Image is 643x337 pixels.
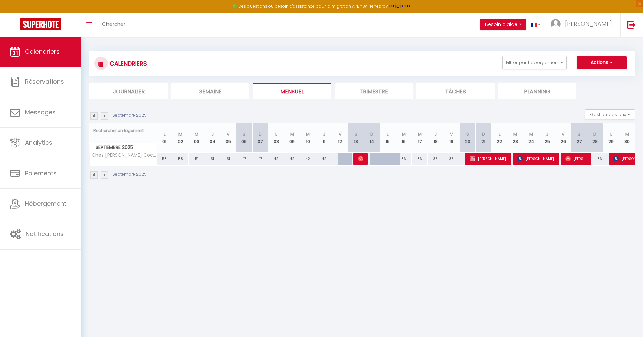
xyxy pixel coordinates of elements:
[259,131,262,137] abbr: D
[268,153,284,165] div: 42
[220,123,236,153] th: 05
[204,123,220,153] th: 04
[108,56,147,71] h3: CALENDRIERS
[565,20,612,28] span: [PERSON_NAME]
[157,153,173,165] div: 58
[172,123,189,153] th: 02
[236,153,253,165] div: 47
[619,123,635,153] th: 30
[300,123,316,153] th: 10
[164,131,165,137] abbr: L
[513,131,517,137] abbr: M
[480,19,526,30] button: Besoin d'aide ?
[211,131,214,137] abbr: J
[25,108,56,116] span: Messages
[178,131,182,137] abbr: M
[627,20,636,29] img: logout
[284,153,300,165] div: 42
[491,123,507,153] th: 22
[502,56,567,69] button: Filtrer par hébergement
[482,131,485,137] abbr: D
[428,153,444,165] div: 36
[358,152,363,165] span: Rolles [PERSON_NAME]
[470,152,507,165] span: [PERSON_NAME]
[571,123,587,153] th: 27
[529,131,533,137] abbr: M
[25,77,64,86] span: Réservations
[585,109,635,119] button: Gestion des prix
[546,13,620,37] a: ... [PERSON_NAME]
[220,153,236,165] div: 51
[428,123,444,153] th: 18
[593,131,596,137] abbr: D
[284,123,300,153] th: 09
[243,131,245,137] abbr: S
[396,123,412,153] th: 16
[227,131,230,137] abbr: V
[25,138,52,147] span: Analytics
[577,56,627,69] button: Actions
[323,131,325,137] abbr: J
[388,3,411,9] a: >>> ICI <<<<
[300,153,316,165] div: 42
[443,123,459,153] th: 19
[189,153,205,165] div: 51
[603,123,619,153] th: 29
[355,131,357,137] abbr: S
[466,131,469,137] abbr: S
[507,123,523,153] th: 23
[112,112,147,119] p: Septembre 2025
[625,131,629,137] abbr: M
[290,131,294,137] abbr: M
[555,123,571,153] th: 26
[25,169,57,177] span: Paiements
[316,153,332,165] div: 42
[387,131,388,137] abbr: L
[93,125,153,137] input: Rechercher un logement...
[275,131,277,137] abbr: L
[335,83,413,99] li: Trimestre
[587,153,603,165] div: 36
[195,131,198,137] abbr: M
[539,123,555,153] th: 25
[416,83,495,99] li: Tâches
[157,123,173,153] th: 01
[396,153,412,165] div: 36
[517,152,555,165] span: [PERSON_NAME]
[578,131,580,137] abbr: S
[316,123,332,153] th: 11
[25,199,66,208] span: Hébergement
[252,153,268,165] div: 47
[434,131,437,137] abbr: J
[610,131,612,137] abbr: L
[565,152,587,165] span: [PERSON_NAME]
[402,131,406,137] abbr: M
[499,131,500,137] abbr: L
[412,153,428,165] div: 36
[348,123,364,153] th: 13
[418,131,422,137] abbr: M
[25,47,60,56] span: Calendriers
[171,83,249,99] li: Semaine
[91,153,158,158] span: Chez [PERSON_NAME] Cocon Orléanais
[498,83,576,99] li: Planning
[253,83,331,99] li: Mensuel
[102,20,125,27] span: Chercher
[412,123,428,153] th: 17
[443,153,459,165] div: 36
[546,131,548,137] abbr: J
[364,123,380,153] th: 14
[380,123,396,153] th: 15
[20,18,61,30] img: Super Booking
[306,131,310,137] abbr: M
[90,143,156,152] span: Septembre 2025
[97,13,130,37] a: Chercher
[189,123,205,153] th: 03
[172,153,189,165] div: 58
[476,123,492,153] th: 21
[236,123,253,153] th: 06
[112,171,147,178] p: Septembre 2025
[587,123,603,153] th: 28
[339,131,342,137] abbr: V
